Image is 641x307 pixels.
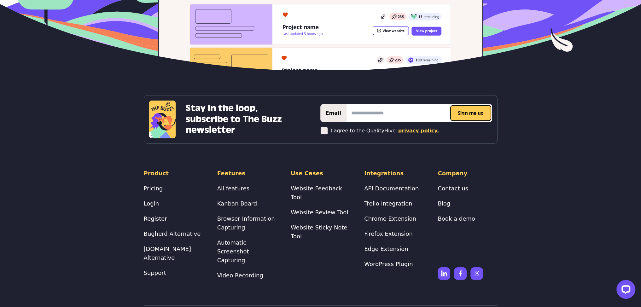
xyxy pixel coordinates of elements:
h4: Integrations [364,169,424,178]
a: Website Review Tool [291,209,348,216]
a: Automatic Screenshot Capturing [217,239,249,264]
a: Book a demo [438,215,475,222]
a: Bugherd Alternative [144,230,201,237]
button: Sign me up [450,105,491,121]
a: Trello Integration [364,200,412,207]
img: Facebook [454,267,467,280]
a: Support [144,269,166,276]
a: Blog [438,200,450,207]
label: Email [320,104,346,122]
a: Chrome Extension [364,215,416,222]
a: API Documentation [364,185,419,192]
input: email [346,104,492,122]
a: Edge Extension [364,246,408,252]
a: privacy policy. [398,127,439,135]
img: The Buzz Newsletter [149,101,176,138]
img: Linkedin [438,267,450,280]
a: Register [144,215,167,222]
h4: Product [144,169,203,178]
h4: Features [217,169,277,178]
a: Pricing [144,185,163,192]
a: Website Feedback Tool [291,185,342,200]
h3: Stay in the loop, subscribe to The Buzz newsletter [186,103,292,136]
img: X [470,267,483,280]
a: Video Recording [217,272,263,279]
a: All features [217,185,249,192]
a: Website Sticky Note Tool [291,224,347,240]
a: WordPress Plugin [364,261,413,267]
a: Contact us [438,185,468,192]
iframe: LiveChat chat widget [611,277,638,304]
p: I agree to the QualityHive [330,127,395,135]
h4: Company [438,169,497,178]
a: Firefox Extension [364,230,413,237]
a: Kanban Board [217,200,257,207]
a: [DOMAIN_NAME] Alternative [144,246,191,261]
a: Browser Information Capturing [217,215,275,231]
a: Login [144,200,159,207]
h4: Use Cases [291,169,350,178]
